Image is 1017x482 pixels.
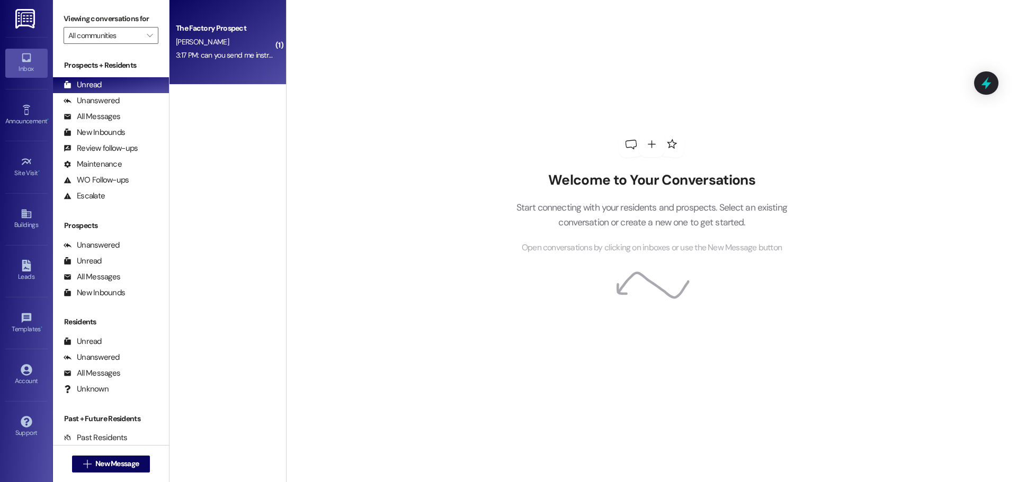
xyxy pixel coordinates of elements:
a: Support [5,413,48,441]
div: Unanswered [64,240,120,251]
div: Unknown [64,384,109,395]
div: Past + Future Residents [53,413,169,424]
img: ResiDesk Logo [15,9,37,29]
div: All Messages [64,111,120,122]
div: New Inbounds [64,287,125,298]
div: Unread [64,336,102,347]
div: Maintenance [64,159,122,170]
div: WO Follow-ups [64,175,129,186]
p: Start connecting with your residents and prospects. Select an existing conversation or create a n... [500,200,803,230]
a: Account [5,361,48,389]
div: All Messages [64,368,120,379]
label: Viewing conversations for [64,11,158,27]
span: • [47,116,49,123]
div: The Factory Prospect [176,23,274,34]
div: All Messages [64,271,120,283]
a: Buildings [5,205,48,233]
div: Past Residents [64,432,128,443]
div: Unread [64,256,102,267]
span: [PERSON_NAME] [176,37,229,47]
div: Unanswered [64,352,120,363]
div: Unanswered [64,95,120,106]
div: Residents [53,316,169,328]
span: Open conversations by clicking on inboxes or use the New Message button [522,241,782,254]
span: New Message [95,458,139,469]
div: New Inbounds [64,127,125,138]
div: Prospects + Residents [53,60,169,71]
i:  [83,460,91,468]
div: Review follow-ups [64,143,138,154]
a: Site Visit • [5,153,48,181]
div: Unread [64,79,102,90]
div: Prospects [53,220,169,231]
h2: Welcome to Your Conversations [500,172,803,189]
button: New Message [72,456,150,472]
span: • [38,168,40,175]
a: Inbox [5,49,48,77]
i:  [147,31,153,40]
div: Escalate [64,190,105,202]
a: Leads [5,257,48,285]
span: • [41,324,42,331]
a: Templates • [5,309,48,338]
div: 3:17 PM: can you send me instructions on how to set up payment, is it on the website? [176,50,439,60]
input: All communities [68,27,141,44]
